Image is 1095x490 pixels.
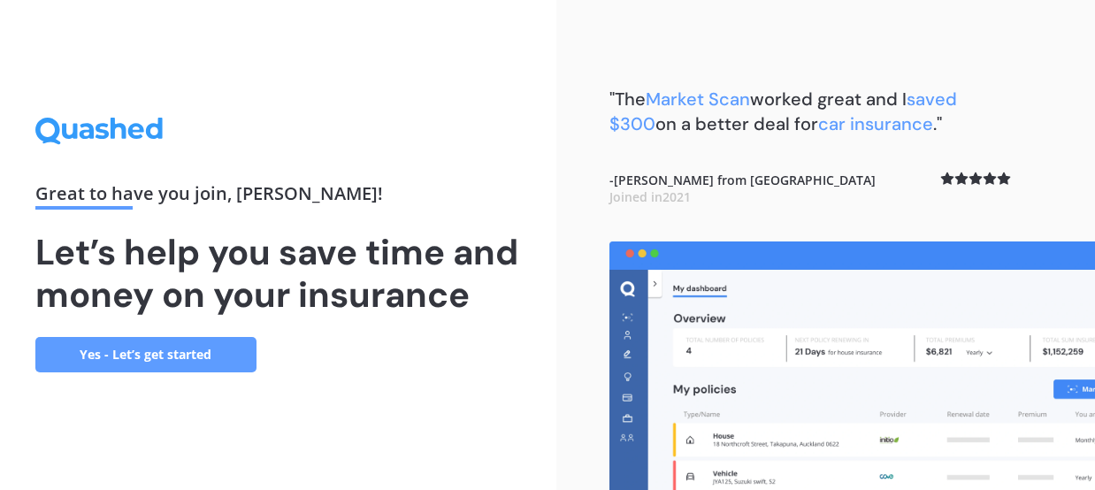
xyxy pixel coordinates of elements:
[646,88,750,111] span: Market Scan
[609,241,1095,490] img: dashboard.webp
[609,88,957,135] b: "The worked great and I on a better deal for ."
[35,231,521,316] h1: Let’s help you save time and money on your insurance
[609,188,691,205] span: Joined in 2021
[818,112,933,135] span: car insurance
[609,172,876,206] b: - [PERSON_NAME] from [GEOGRAPHIC_DATA]
[35,185,521,210] div: Great to have you join , [PERSON_NAME] !
[35,337,257,372] a: Yes - Let’s get started
[609,88,957,135] span: saved $300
